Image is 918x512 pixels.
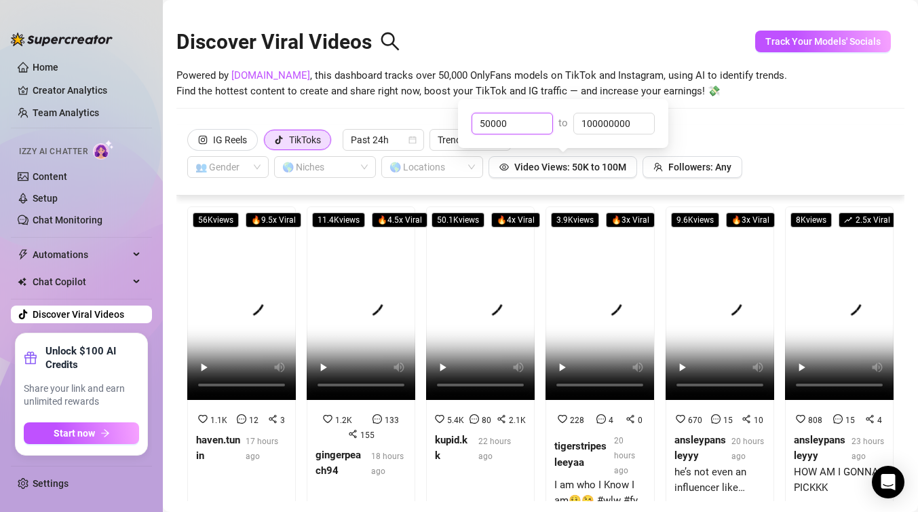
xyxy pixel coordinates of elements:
span: Start now [54,428,95,439]
span: Followers: Any [668,162,731,172]
span: 808 [808,416,822,425]
span: heart [323,414,332,424]
strong: haven.tunin [196,434,240,462]
span: arrow-right [100,428,110,438]
span: 🔥 4.5 x Viral [372,213,427,227]
button: Track Your Models' Socials [755,31,891,52]
strong: tigerstripesleeyaa [554,440,607,469]
span: 228 [570,416,584,425]
span: 5.4K [447,416,464,425]
span: instagram [198,135,208,145]
span: 80 [482,416,491,425]
a: Settings [33,478,69,489]
span: 🔥 4 x Viral [491,213,540,227]
span: share-alt [497,414,506,424]
span: 3.9K views [551,213,599,227]
span: 23 hours ago [852,437,884,461]
span: 9.6K views [671,213,719,227]
a: Creator Analytics [33,79,141,101]
span: share-alt [742,414,751,424]
span: team [653,162,663,172]
div: Open Intercom Messenger [872,466,904,498]
span: Past 24h [351,130,416,150]
strong: kupid.kk [435,434,467,462]
span: Izzy AI Chatter [19,145,88,158]
span: 15 [845,416,855,425]
a: Team Analytics [33,107,99,118]
span: 15 [723,416,733,425]
span: 10 [754,416,763,425]
span: 🔥 3 x Viral [606,213,655,227]
span: gift [24,351,37,365]
span: 8K views [790,213,832,227]
strong: Unlock $100 AI Credits [45,344,139,371]
strong: ansleypansleyyy [674,434,726,462]
h2: Discover Viral Videos [176,29,400,55]
span: heart [796,414,805,424]
div: HOW AM I GONNA PICKKK [794,464,885,496]
span: thunderbolt [18,249,28,260]
span: 17 hours ago [246,437,278,461]
span: 18 hours ago [371,452,404,476]
span: message [833,414,843,424]
a: Discover Viral Videos [33,309,124,320]
span: Track Your Models' Socials [765,36,881,47]
span: Share your link and earn unlimited rewards [24,382,139,409]
span: 1.1K [210,416,227,425]
a: Chat Monitoring [33,215,102,225]
img: logo-BBDzfeDw.svg [11,33,113,46]
span: message [596,414,606,424]
img: AI Chatter [93,140,114,160]
span: 4 [877,416,882,425]
input: Min views [472,113,552,134]
span: 155 [360,431,375,440]
span: 2.1K [509,416,526,425]
span: 2.5 x Viral [839,213,896,227]
span: 56K views [193,213,239,227]
span: eye [499,162,509,172]
a: Content [33,171,67,182]
img: Chat Copilot [18,277,26,287]
button: Video Views: 50K to 100M [489,156,637,178]
span: Powered by , this dashboard tracks over 50,000 OnlyFans models on TikTok and Instagram, using AI ... [176,68,787,100]
span: 670 [688,416,702,425]
button: Followers: Any [643,156,742,178]
span: 🔥 9.5 x Viral [246,213,301,227]
div: I am who I Know I am😮‍💨😘 #wlw #fypシ゚viral [554,477,645,509]
span: 50.1K views [432,213,484,227]
span: Automations [33,244,129,266]
span: share-alt [348,429,358,439]
span: share-alt [865,414,875,424]
span: calendar [408,136,417,144]
span: tik-tok [274,135,284,145]
span: 1.2K [335,416,352,425]
span: Trending [438,130,503,150]
span: 11.4K views [312,213,365,227]
span: 12 [249,416,259,425]
span: 0 [638,416,643,425]
span: rise [844,216,852,224]
span: message [372,414,382,424]
span: 133 [385,416,399,425]
span: 4 [609,416,613,425]
span: message [237,414,246,424]
span: search [380,31,400,52]
span: heart [676,414,685,424]
a: Setup [33,193,58,204]
span: message [711,414,721,424]
span: Video Views: 50K to 100M [514,162,626,172]
span: heart [198,414,208,424]
input: Max views [574,113,654,134]
span: heart [435,414,444,424]
a: [DOMAIN_NAME] [231,69,310,81]
span: share-alt [626,414,635,424]
strong: ansleypansleyyy [794,434,845,462]
span: share-alt [268,414,278,424]
div: TikToks [289,130,321,150]
span: 20 hours ago [614,436,635,475]
div: IG Reels [213,130,247,150]
span: 🔥 3 x Viral [726,213,775,227]
span: message [470,414,479,424]
span: Chat Copilot [33,271,129,293]
span: heart [558,414,567,424]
